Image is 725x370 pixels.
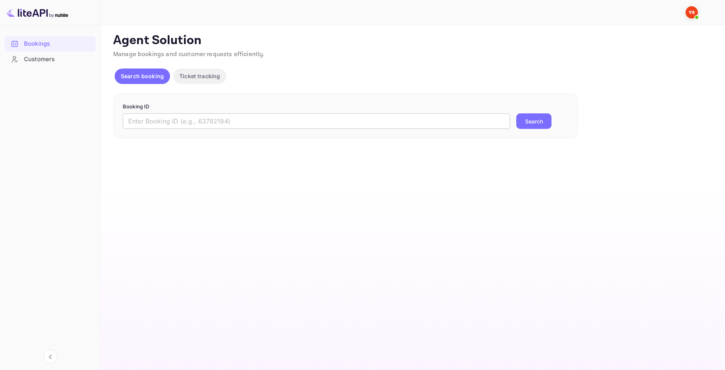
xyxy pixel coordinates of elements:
[43,350,57,364] button: Collapse navigation
[121,72,164,80] p: Search booking
[6,6,68,19] img: LiteAPI logo
[516,113,551,129] button: Search
[179,72,220,80] p: Ticket tracking
[5,36,96,51] div: Bookings
[123,103,568,111] p: Booking ID
[5,36,96,51] a: Bookings
[113,50,265,58] span: Manage bookings and customer requests efficiently.
[24,55,92,64] div: Customers
[123,113,510,129] input: Enter Booking ID (e.g., 63782194)
[24,39,92,48] div: Bookings
[5,52,96,66] a: Customers
[5,52,96,67] div: Customers
[685,6,698,19] img: Yandex Support
[113,33,711,48] p: Agent Solution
